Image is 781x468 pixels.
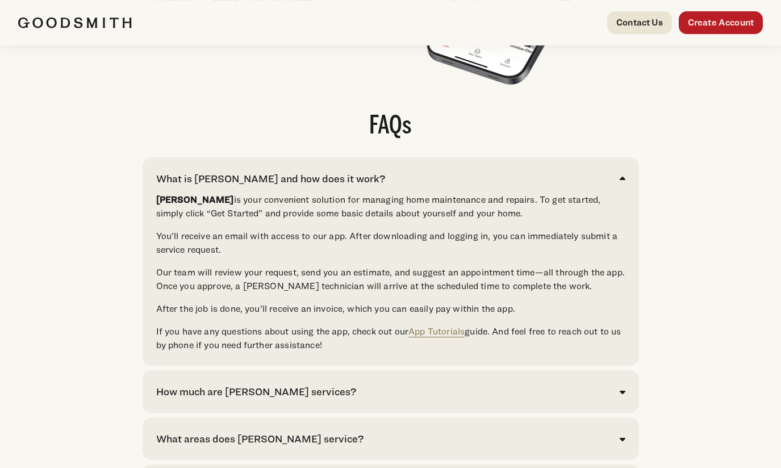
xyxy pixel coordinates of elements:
[156,193,625,220] p: is your convenient solution for managing home maintenance and repairs. To get started, simply cli...
[408,326,465,337] a: App Tutorials
[156,431,364,446] div: What areas does [PERSON_NAME] service?
[607,11,672,34] a: Contact Us
[18,17,132,28] img: Goodsmith
[156,384,356,399] div: How much are [PERSON_NAME] services?
[156,194,234,205] strong: [PERSON_NAME]
[143,114,639,139] h2: FAQs
[156,229,625,257] p: You’ll receive an email with access to our app. After downloading and logging in, you can immedia...
[156,266,625,293] p: Our team will review your request, send you an estimate, and suggest an appointment time—all thro...
[679,11,763,34] a: Create Account
[156,171,385,186] div: What is [PERSON_NAME] and how does it work?
[156,302,625,316] p: After the job is done, you’ll receive an invoice, which you can easily pay within the app.
[156,325,625,352] p: If you have any questions about using the app, check out our guide. And feel free to reach out to...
